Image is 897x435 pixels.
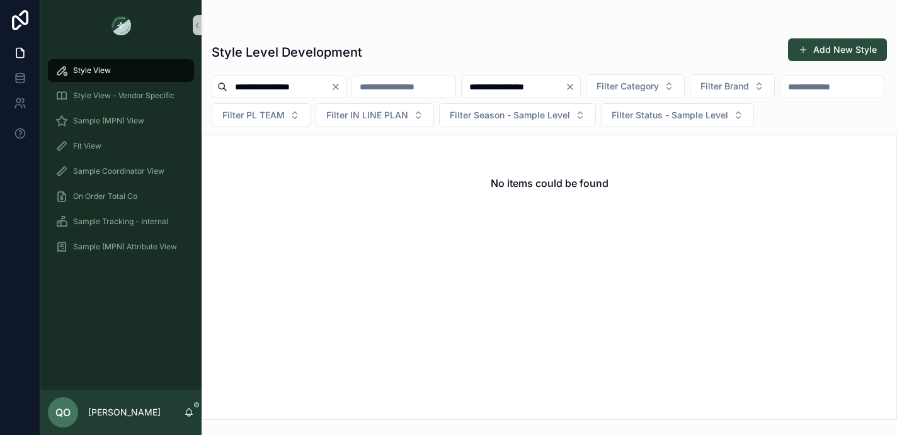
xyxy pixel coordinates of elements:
[111,15,131,35] img: App logo
[222,109,285,121] span: Filter PL TEAM
[491,176,608,191] h2: No items could be found
[326,109,408,121] span: Filter IN LINE PLAN
[73,166,164,176] span: Sample Coordinator View
[565,82,580,92] button: Clear
[73,141,101,151] span: Fit View
[316,103,434,127] button: Select Button
[48,235,194,258] a: Sample (MPN) Attribute View
[48,59,194,82] a: Style View
[212,103,311,127] button: Select Button
[73,65,111,76] span: Style View
[48,185,194,208] a: On Order Total Co
[612,109,728,121] span: Filter Status - Sample Level
[439,103,596,127] button: Select Button
[597,80,659,93] span: Filter Category
[48,160,194,183] a: Sample Coordinator View
[48,210,194,233] a: Sample Tracking - Internal
[331,82,346,92] button: Clear
[73,242,177,252] span: Sample (MPN) Attribute View
[73,91,174,101] span: Style View - Vendor Specific
[73,217,168,227] span: Sample Tracking - Internal
[788,38,887,61] button: Add New Style
[73,191,137,201] span: On Order Total Co
[48,110,194,132] a: Sample (MPN) View
[48,135,194,157] a: Fit View
[40,50,202,274] div: scrollable content
[73,116,144,126] span: Sample (MPN) View
[700,80,749,93] span: Filter Brand
[586,74,685,98] button: Select Button
[212,43,362,61] h1: Style Level Development
[55,405,71,420] span: QO
[601,103,754,127] button: Select Button
[48,84,194,107] a: Style View - Vendor Specific
[450,109,570,121] span: Filter Season - Sample Level
[88,406,161,419] p: [PERSON_NAME]
[690,74,775,98] button: Select Button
